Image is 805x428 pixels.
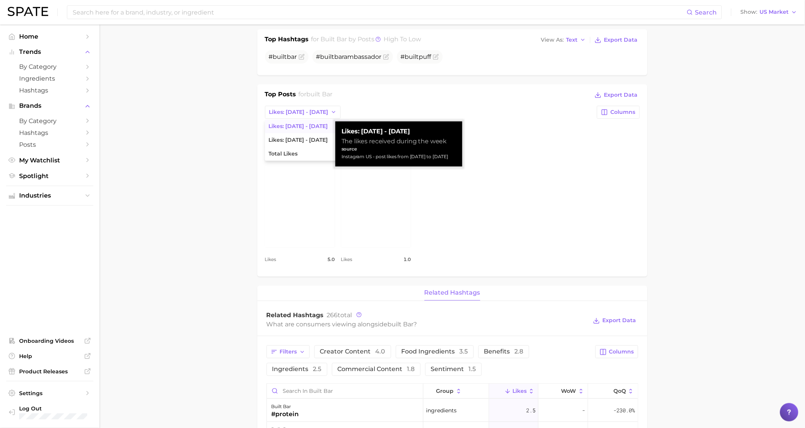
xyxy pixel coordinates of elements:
[402,349,468,355] span: Food Ingredients
[6,100,93,112] button: Brands
[72,6,687,19] input: Search here for a brand, industry, or ingredient
[603,318,636,324] span: Export Data
[433,54,439,60] button: Flag as miscategorized or irrelevant
[311,35,421,45] h2: for by Posts
[342,146,357,152] strong: source
[287,53,297,60] span: bar
[604,37,638,43] span: Export Data
[6,31,93,42] a: Home
[19,75,80,82] span: Ingredients
[431,366,476,373] span: Sentiment
[6,190,93,201] button: Industries
[19,353,80,360] span: Help
[405,53,419,60] span: built
[6,127,93,139] a: Hashtags
[538,384,588,399] button: WoW
[19,337,80,344] span: Onboarding Videos
[597,106,639,119] button: Columns
[341,255,353,264] span: Likes
[328,255,335,264] span: 5.0
[265,35,309,45] h1: Top Hashtags
[593,35,639,45] button: Export Data
[342,138,456,145] div: The likes received during the week
[484,349,524,355] span: Benefits
[269,53,297,60] span: #
[460,348,468,355] span: 3.5
[19,129,80,136] span: Hashtags
[512,388,527,394] span: Likes
[19,49,80,55] span: Trends
[469,366,476,373] span: 1.5
[265,120,349,161] ul: Likes: [DATE] - [DATE]
[6,84,93,96] a: Hashtags
[539,35,588,45] button: View AsText
[280,349,297,355] span: Filters
[407,366,415,373] span: 1.8
[272,410,299,419] div: #protein
[614,406,635,415] span: -230.0%
[376,348,385,355] span: 4.0
[6,350,93,362] a: Help
[342,128,456,135] strong: Likes: [DATE] - [DATE]
[267,399,638,422] button: built bar#proteinIngredients2.5--230.0%
[19,141,80,148] span: Posts
[591,316,638,326] button: Export Data
[269,123,328,130] span: Likes: [DATE] - [DATE]
[6,154,93,166] a: My Watchlist
[541,38,564,42] span: View As
[19,157,80,164] span: My Watchlist
[6,170,93,182] a: Spotlight
[265,255,276,264] span: Likes
[426,406,457,415] span: Ingredients
[272,366,322,373] span: Ingredients
[401,53,431,60] span: # puff
[327,312,338,319] span: 266
[299,54,305,60] button: Flag as miscategorized or irrelevant
[269,137,328,143] span: Likes: [DATE] - [DATE]
[695,9,717,16] span: Search
[561,388,576,394] span: WoW
[424,290,480,297] span: Related Hashtags
[272,402,299,412] div: built bar
[388,321,414,328] span: built bar
[320,53,335,60] span: built
[739,7,799,17] button: ShowUS Market
[316,53,382,60] span: # ambassador
[327,312,352,319] span: total
[588,384,637,399] button: QoQ
[273,53,287,60] span: built
[613,388,626,394] span: QoQ
[265,90,296,101] h1: Top Posts
[6,139,93,151] a: Posts
[19,390,80,397] span: Settings
[338,366,415,373] span: Commercial content
[320,36,347,43] span: built bar
[760,10,789,14] span: US Market
[269,109,329,115] span: Likes: [DATE] - [DATE]
[595,345,638,358] button: Columns
[313,366,322,373] span: 2.5
[267,384,423,399] input: Search in built bar
[267,319,588,330] div: What are consumers viewing alongside ?
[19,192,80,199] span: Industries
[526,406,535,415] span: 2.5
[609,349,634,355] span: Columns
[566,38,578,42] span: Text
[611,109,636,115] span: Columns
[269,151,298,157] span: Total Likes
[6,61,93,73] a: by Category
[19,63,80,70] span: by Category
[489,384,539,399] button: Likes
[19,405,98,412] span: Log Out
[19,102,80,109] span: Brands
[306,91,332,98] span: built bar
[423,384,489,399] button: group
[19,87,80,94] span: Hashtags
[267,312,324,319] span: Related Hashtags
[298,90,332,101] h2: for
[383,54,389,60] button: Flag as miscategorized or irrelevant
[741,10,758,14] span: Show
[19,172,80,180] span: Spotlight
[6,335,93,347] a: Onboarding Videos
[265,106,341,119] button: Likes: [DATE] - [DATE]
